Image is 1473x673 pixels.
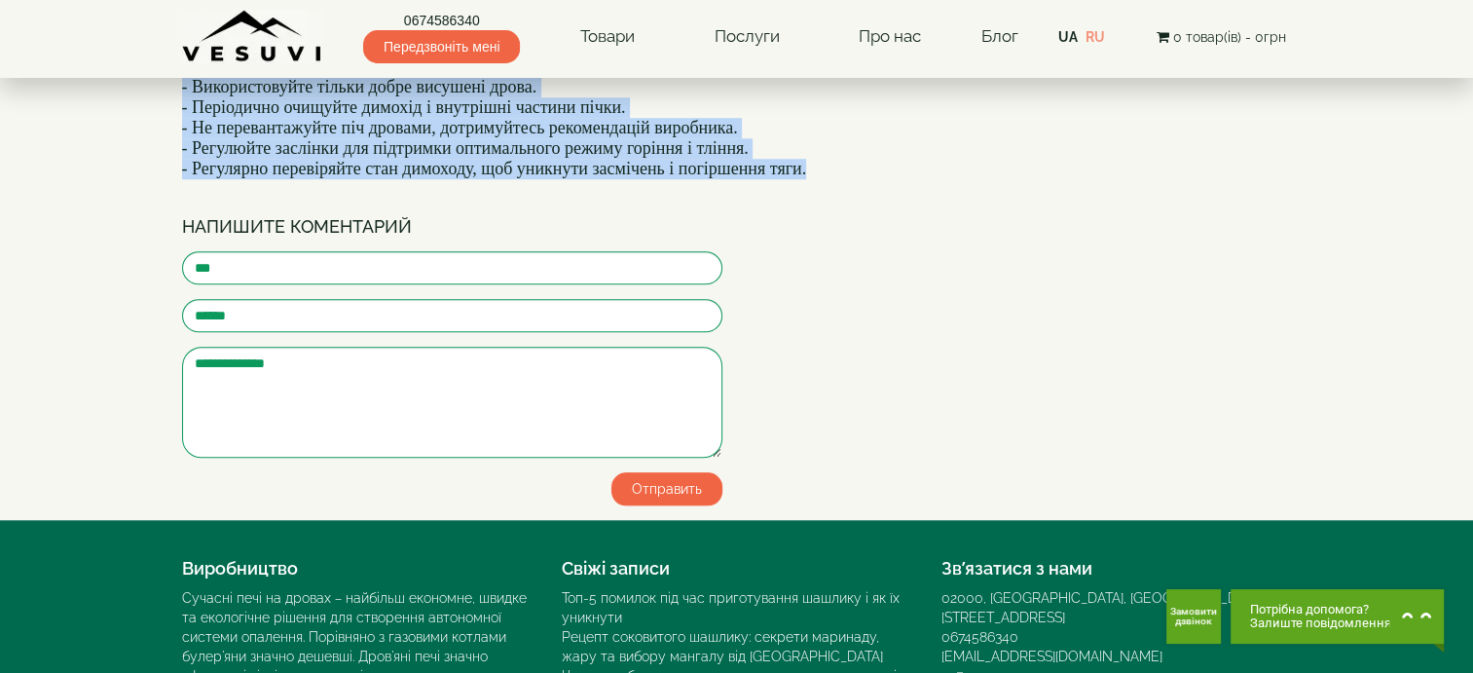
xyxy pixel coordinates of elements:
div: 02000, [GEOGRAPHIC_DATA], [GEOGRAPHIC_DATA]. [STREET_ADDRESS] [941,588,1292,627]
span: Передзвоніть мені [363,30,520,63]
a: Рецепт соковитого шашлику: секрети маринаду, жару та вибору мангалу від [GEOGRAPHIC_DATA] [562,629,883,664]
a: Про нас [839,15,940,59]
h4: Свіжі записи [562,559,912,579]
button: Get Call button [1166,589,1221,644]
img: Завод VESUVI [182,10,323,63]
a: Топ-5 помилок під час приготування шашлику і як їх уникнути [562,590,900,625]
h4: Зв’язатися з нами [941,559,1292,579]
button: 0 товар(ів) - 0грн [1150,26,1291,48]
h4: Виробництво [182,559,533,579]
span: Потрібна допомога? [1250,603,1391,617]
span: ua [1058,29,1078,45]
button: Отправить [611,472,722,505]
a: 0674586340 [941,629,1018,645]
a: [EMAIL_ADDRESS][DOMAIN_NAME] [941,649,1162,664]
font: - Використовуйте тільки добре висушені дрова. [182,77,537,96]
span: 0 товар(ів) - 0грн [1172,29,1285,45]
h4: Напишите коментарий [182,217,722,237]
span: Замовити дзвінок [1170,607,1217,626]
font: - Регулярно перевіряйте стан димоходу, щоб уникнути засмічень і погіршення тяги. [182,159,807,178]
button: Chat button [1231,589,1444,644]
span: Залиште повідомлення [1250,617,1391,630]
a: ru [1086,29,1105,45]
a: Блог [980,26,1017,46]
a: Товари [561,15,654,59]
font: - Періодично очищуйте димохід і внутрішні частини пічки. [182,97,626,117]
font: - Регулюйте заслінки для підтримки оптимального режиму горіння і тління. [182,138,749,158]
font: - Не перевантажуйте піч дровами, дотримуйтесь рекомендацій виробника. [182,118,738,137]
a: 0674586340 [363,11,520,30]
a: Послуги [694,15,798,59]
